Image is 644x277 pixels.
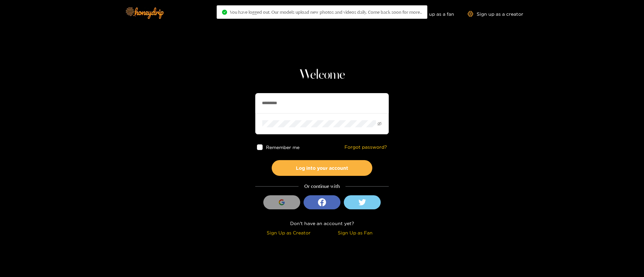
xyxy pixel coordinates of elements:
a: Sign up as a fan [408,11,454,17]
div: Sign Up as Creator [257,229,320,236]
h1: Welcome [255,67,389,83]
a: Sign up as a creator [468,11,523,17]
span: You have logged out. Our models upload new photos and videos daily. Come back soon for more.. [230,9,422,15]
div: Or continue with [255,183,389,190]
span: check-circle [222,10,227,15]
span: Remember me [266,145,300,150]
button: Log into your account [272,160,372,176]
span: eye-invisible [377,122,382,126]
div: Don't have an account yet? [255,219,389,227]
a: Forgot password? [344,144,387,150]
div: Sign Up as Fan [324,229,387,236]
